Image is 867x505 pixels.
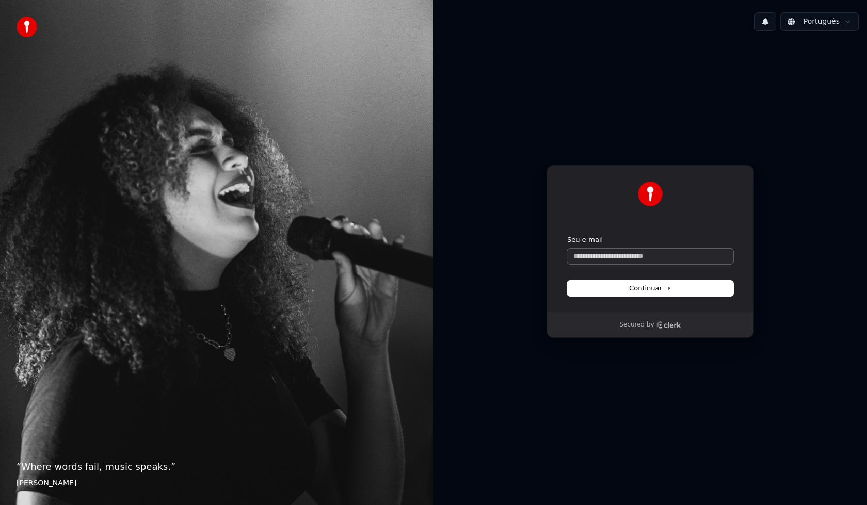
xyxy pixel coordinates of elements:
[619,321,654,329] p: Secured by
[567,235,603,245] label: Seu e-mail
[638,182,663,206] img: Youka
[656,321,681,329] a: Clerk logo
[567,281,733,296] button: Continuar
[17,478,417,488] footer: [PERSON_NAME]
[17,460,417,474] p: “ Where words fail, music speaks. ”
[629,284,671,293] span: Continuar
[17,17,37,37] img: youka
